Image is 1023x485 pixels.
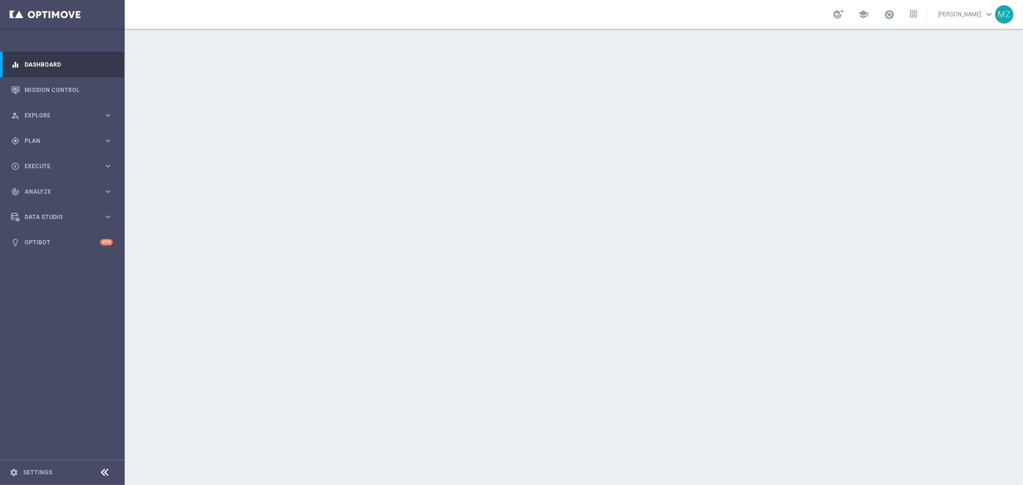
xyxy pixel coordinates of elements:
div: Optibot [11,230,113,255]
div: +10 [100,239,113,245]
i: person_search [11,111,20,120]
div: Execute [11,162,104,171]
button: equalizer Dashboard [11,61,113,69]
span: Explore [24,113,104,118]
div: Dashboard [11,52,113,77]
i: equalizer [11,60,20,69]
i: lightbulb [11,238,20,247]
span: school [858,9,869,20]
button: Data Studio keyboard_arrow_right [11,213,113,221]
div: Data Studio [11,213,104,221]
div: Analyze [11,187,104,196]
a: Dashboard [24,52,113,77]
i: track_changes [11,187,20,196]
i: settings [10,468,18,477]
i: keyboard_arrow_right [104,111,113,120]
i: keyboard_arrow_right [104,136,113,145]
span: Analyze [24,189,104,195]
span: Plan [24,138,104,144]
i: keyboard_arrow_right [104,212,113,221]
a: Mission Control [24,77,113,103]
i: keyboard_arrow_right [104,187,113,196]
a: Optibot [24,230,100,255]
a: [PERSON_NAME]keyboard_arrow_down [937,7,995,22]
i: play_circle_outline [11,162,20,171]
div: MZ [995,5,1013,23]
i: keyboard_arrow_right [104,162,113,171]
div: Explore [11,111,104,120]
span: Data Studio [24,214,104,220]
button: lightbulb Optibot +10 [11,239,113,246]
button: track_changes Analyze keyboard_arrow_right [11,188,113,196]
button: play_circle_outline Execute keyboard_arrow_right [11,162,113,170]
span: keyboard_arrow_down [984,9,994,20]
button: Mission Control [11,86,113,94]
a: Settings [23,470,52,475]
div: Plan [11,137,104,145]
button: gps_fixed Plan keyboard_arrow_right [11,137,113,145]
span: Execute [24,163,104,169]
button: person_search Explore keyboard_arrow_right [11,112,113,119]
i: gps_fixed [11,137,20,145]
div: Mission Control [11,77,113,103]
